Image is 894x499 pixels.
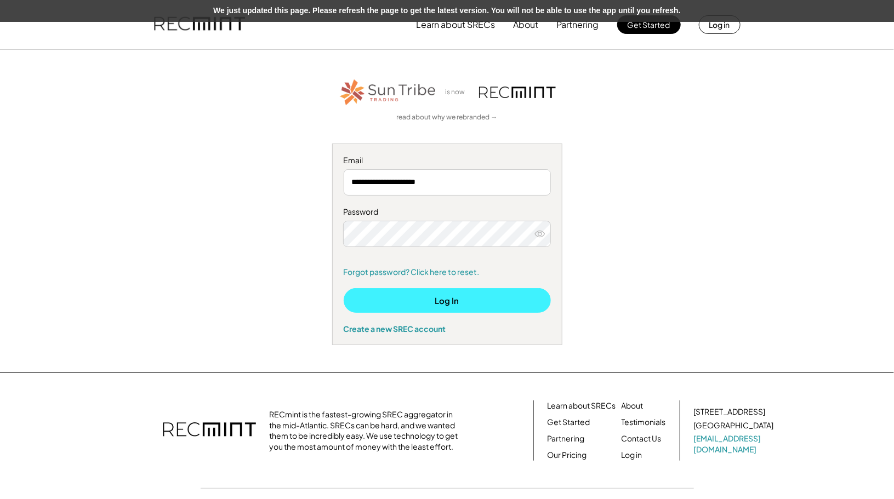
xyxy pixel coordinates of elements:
[622,433,662,444] a: Contact Us
[557,14,599,36] button: Partnering
[344,288,551,313] button: Log In
[344,324,551,334] div: Create a new SREC account
[694,406,766,417] div: [STREET_ADDRESS]
[617,15,681,34] button: Get Started
[694,433,776,455] a: [EMAIL_ADDRESS][DOMAIN_NAME]
[344,207,551,217] div: Password
[514,14,539,36] button: About
[622,450,642,461] a: Log in
[548,450,587,461] a: Our Pricing
[622,400,644,411] a: About
[154,6,245,43] img: recmint-logotype%403x.png
[344,267,551,278] a: Forgot password? Click here to reset.
[699,15,741,34] button: Log in
[344,155,551,166] div: Email
[270,409,464,452] div: RECmint is the fastest-growing SREC aggregator in the mid-Atlantic. SRECs can be hard, and we wan...
[397,113,498,122] a: read about why we rebranded →
[548,400,616,411] a: Learn about SRECs
[163,411,256,450] img: recmint-logotype%403x.png
[622,417,666,428] a: Testimonials
[339,77,437,107] img: STT_Horizontal_Logo%2B-%2BColor.png
[417,14,496,36] button: Learn about SRECs
[548,433,585,444] a: Partnering
[548,417,590,428] a: Get Started
[479,87,556,98] img: recmint-logotype%403x.png
[694,420,774,431] div: [GEOGRAPHIC_DATA]
[443,88,474,97] div: is now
